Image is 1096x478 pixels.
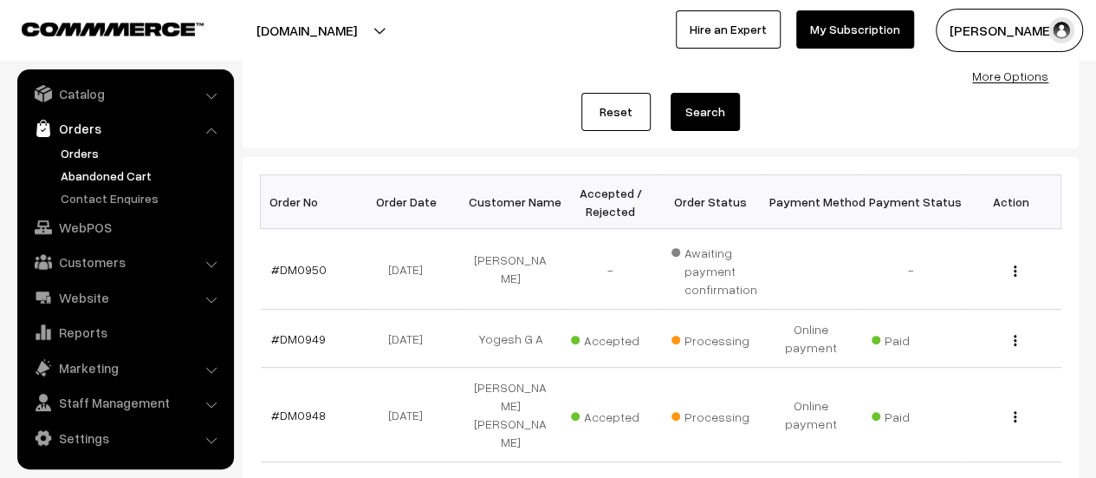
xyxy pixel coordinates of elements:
a: Orders [22,113,228,144]
a: COMMMERCE [22,17,173,38]
a: Orders [56,144,228,162]
td: [PERSON_NAME] [461,229,561,310]
td: Yogesh G A [461,310,561,368]
a: My Subscription [796,10,914,49]
td: - [861,229,962,310]
a: Catalog [22,78,228,109]
th: Order Date [360,175,461,229]
a: #DM0950 [271,262,327,277]
td: - [561,229,661,310]
a: Customers [22,246,228,278]
th: Order Status [661,175,762,229]
td: [PERSON_NAME] [PERSON_NAME] [461,368,561,462]
a: Settings [22,422,228,454]
img: COMMMERCE [22,23,204,36]
td: [DATE] [360,229,461,310]
td: Online payment [761,310,861,368]
img: user [1048,17,1074,43]
img: Menu [1014,411,1016,422]
button: [PERSON_NAME] [936,9,1083,52]
span: Awaiting payment confirmation [671,239,758,298]
span: Paid [872,327,958,350]
td: [DATE] [360,310,461,368]
img: Menu [1014,265,1016,277]
span: Accepted [571,327,658,350]
a: #DM0949 [271,331,326,346]
th: Customer Name [461,175,561,229]
span: Paid [872,403,958,426]
a: Hire an Expert [676,10,781,49]
span: Accepted [571,403,658,426]
a: Marketing [22,352,228,383]
button: Search [671,93,740,131]
td: [DATE] [360,368,461,462]
th: Payment Status [861,175,962,229]
th: Action [961,175,1061,229]
a: #DM0948 [271,408,326,422]
span: Processing [671,327,758,350]
button: [DOMAIN_NAME] [196,9,418,52]
th: Order No [261,175,361,229]
a: Contact Enquires [56,189,228,207]
a: WebPOS [22,212,228,243]
a: Abandoned Cart [56,167,228,185]
a: Reset [581,93,651,131]
a: Staff Management [22,387,228,418]
a: More Options [972,69,1048,83]
th: Payment Method [761,175,861,229]
td: Online payment [761,368,861,462]
th: Accepted / Rejected [561,175,661,229]
img: Menu [1014,335,1016,346]
a: Reports [22,317,228,348]
a: Website [22,282,228,313]
span: Processing [671,403,758,426]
